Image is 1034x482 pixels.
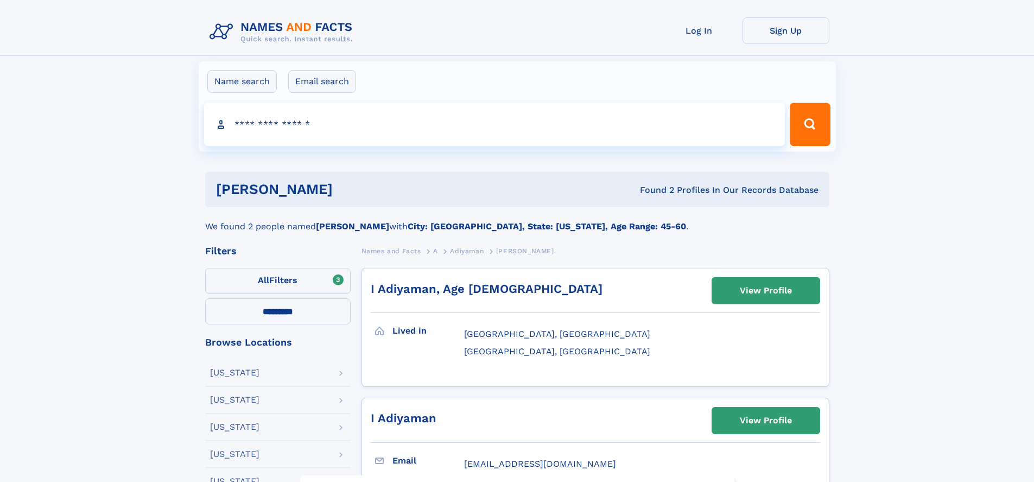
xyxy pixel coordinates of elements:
[207,70,277,93] label: Name search
[433,244,438,258] a: A
[712,408,820,434] a: View Profile
[205,337,351,347] div: Browse Locations
[371,282,602,296] a: I Adiyaman, Age [DEMOGRAPHIC_DATA]
[743,17,829,44] a: Sign Up
[464,459,616,469] span: [EMAIL_ADDRESS][DOMAIN_NAME]
[450,247,484,255] span: Adiyaman
[656,17,743,44] a: Log In
[258,275,269,285] span: All
[205,207,829,233] div: We found 2 people named with .
[216,183,486,196] h1: [PERSON_NAME]
[740,408,792,433] div: View Profile
[205,246,351,256] div: Filters
[712,278,820,304] a: View Profile
[204,103,785,146] input: search input
[392,452,464,470] h3: Email
[464,329,650,339] span: [GEOGRAPHIC_DATA], [GEOGRAPHIC_DATA]
[433,247,438,255] span: A
[371,411,436,425] a: I Adiyaman
[316,221,389,231] b: [PERSON_NAME]
[205,17,361,47] img: Logo Names and Facts
[464,346,650,356] span: [GEOGRAPHIC_DATA], [GEOGRAPHIC_DATA]
[392,322,464,340] h3: Lived in
[361,244,421,258] a: Names and Facts
[740,278,792,303] div: View Profile
[790,103,830,146] button: Search Button
[210,423,259,431] div: [US_STATE]
[450,244,484,258] a: Adiyaman
[210,450,259,459] div: [US_STATE]
[205,268,351,294] label: Filters
[288,70,356,93] label: Email search
[210,368,259,377] div: [US_STATE]
[486,184,819,196] div: Found 2 Profiles In Our Records Database
[496,247,554,255] span: [PERSON_NAME]
[408,221,686,231] b: City: [GEOGRAPHIC_DATA], State: [US_STATE], Age Range: 45-60
[210,396,259,404] div: [US_STATE]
